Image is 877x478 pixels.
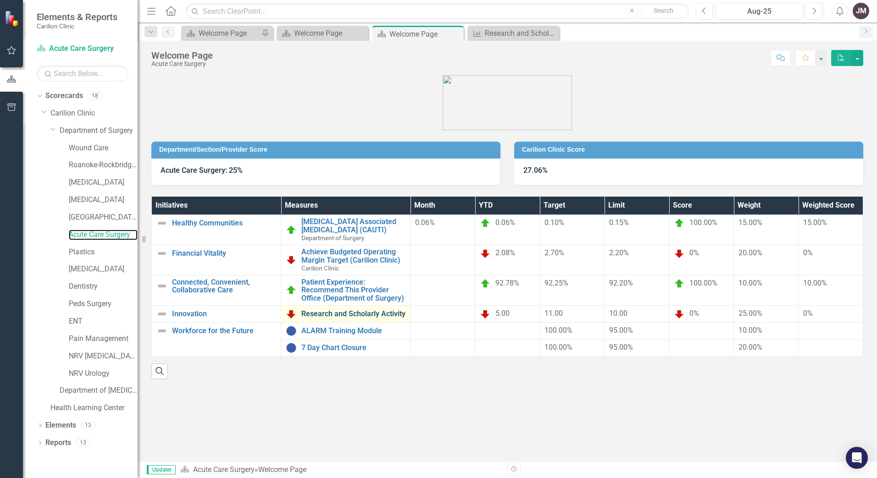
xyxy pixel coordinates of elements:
[654,7,673,14] span: Search
[69,195,138,205] a: [MEDICAL_DATA]
[609,279,633,287] span: 92.20%
[37,44,128,54] a: Acute Care Surgery
[69,212,138,223] a: [GEOGRAPHIC_DATA]
[495,218,515,227] span: 0.06%
[674,278,685,289] img: On Target
[172,327,276,335] a: Workforce for the Future
[152,215,281,245] td: Double-Click to Edit Right Click for Context Menu
[60,385,138,396] a: Department of [MEDICAL_DATA]
[156,280,167,291] img: Not Defined
[172,278,276,294] a: Connected, Convenient, Collaborative Care
[544,326,572,335] span: 100.00%
[443,75,572,130] img: carilion%20clinic%20logo%202.0.png
[172,310,276,318] a: Innovation
[415,218,435,227] span: 0.06%
[50,108,138,119] a: Carilion Clinic
[674,248,685,259] img: Below Plan
[69,316,138,327] a: ENT
[738,279,762,287] span: 10.00%
[151,50,213,60] div: Welcome Page
[69,368,138,379] a: NRV Urology
[301,310,405,318] a: Research and Scholarly Activity
[674,218,685,229] img: On Target
[281,322,411,339] td: Double-Click to Edit Right Click for Context Menu
[738,248,762,257] span: 20.00%
[689,309,699,318] span: 0%
[716,3,803,19] button: Aug-25
[281,215,411,245] td: Double-Click to Edit Right Click for Context Menu
[609,218,629,227] span: 0.15%
[803,218,827,227] span: 15.00%
[609,248,629,257] span: 2.20%
[301,218,405,234] a: [MEDICAL_DATA] Associated [MEDICAL_DATA] (CAUTI)
[172,219,276,227] a: Healthy Communities
[719,6,800,17] div: Aug-25
[544,343,572,352] span: 100.00%
[301,344,405,352] a: 7 Day Chart Closure
[172,249,276,258] a: Financial Vitality
[803,248,813,257] span: 0%
[738,326,762,335] span: 10.00%
[151,60,213,67] div: Acute Care Surgery
[674,308,685,319] img: Below Plan
[286,225,297,236] img: On Target
[45,91,83,101] a: Scorecards
[544,248,564,257] span: 2.70%
[76,439,90,447] div: 13
[286,325,297,336] img: No Information
[301,248,405,264] a: Achieve Budgeted Operating Margin Target (Carilion Clinic)
[183,27,259,39] a: Welcome Page
[152,305,281,322] td: Double-Click to Edit Right Click for Context Menu
[523,166,548,175] strong: 27.06%
[186,3,689,19] input: Search ClearPoint...
[301,264,339,272] span: Carilion Clinic
[286,254,297,265] img: Below Plan
[147,465,176,474] span: Updater
[69,334,138,344] a: Pain Management
[286,342,297,353] img: No Information
[544,218,564,227] span: 0.10%
[846,447,868,469] div: Open Intercom Messenger
[281,339,411,356] td: Double-Click to Edit Right Click for Context Menu
[156,248,167,259] img: Not Defined
[193,465,255,474] a: Acute Care Surgery
[853,3,869,19] button: JM
[544,309,563,318] span: 11.00
[689,218,717,227] span: 100.00%
[609,343,633,352] span: 95.00%
[69,177,138,188] a: [MEDICAL_DATA]
[281,305,411,322] td: Double-Click to Edit Right Click for Context Menu
[301,327,405,335] a: ALARM Training Module
[738,309,762,318] span: 25.00%
[689,248,699,257] span: 0%
[544,279,568,287] span: 92.25%
[50,403,138,413] a: Health Learning Center
[480,248,491,259] img: Below Plan
[389,28,461,40] div: Welcome Page
[159,146,496,153] h3: Department/Section/Provider Score
[480,218,491,229] img: On Target
[738,343,762,352] span: 20.00%
[69,247,138,258] a: Plastics
[470,27,557,39] a: Research and Scholarly Activity
[156,325,167,336] img: Not Defined
[286,308,297,319] img: Below Plan
[69,160,138,170] a: Roanoke-Rockbridge Urology
[69,264,138,275] a: [MEDICAL_DATA]
[199,27,259,39] div: Welcome Page
[609,309,627,318] span: 10.00
[495,309,510,318] span: 5.00
[485,27,557,39] div: Research and Scholarly Activity
[495,248,515,257] span: 2.08%
[37,22,117,30] small: Carilion Clinic
[281,275,411,305] td: Double-Click to Edit Right Click for Context Menu
[81,422,95,429] div: 13
[301,278,405,302] a: Patient Experience: Recommend This Provider Office (Department of Surgery)
[480,308,491,319] img: Below Plan
[281,245,411,275] td: Double-Click to Edit Right Click for Context Menu
[69,143,138,154] a: Wound Care
[88,92,102,100] div: 18
[152,275,281,305] td: Double-Click to Edit Right Click for Context Menu
[45,438,71,448] a: Reports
